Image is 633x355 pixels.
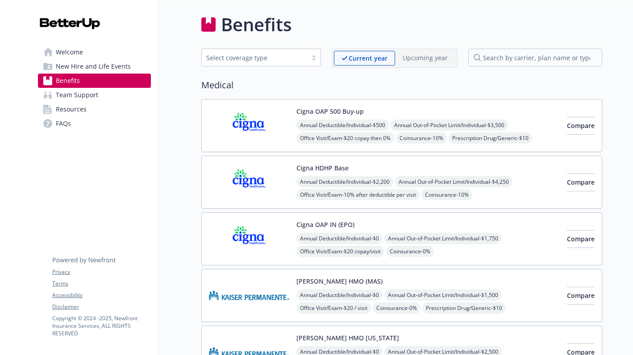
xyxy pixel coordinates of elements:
span: Office Visit/Exam - $20 copay/visit [296,246,384,257]
p: Current year [349,54,387,63]
span: Office Visit/Exam - 10% after deductible per visit [296,189,420,200]
span: Upcoming year [395,51,455,66]
span: Prescription Drug/Generic - $10 [422,302,506,314]
a: FAQs [38,116,151,131]
span: Annual Deductible/Individual - $2,200 [296,176,393,187]
a: Team Support [38,88,151,102]
span: Annual Out-of-Pocket Limit/Individual - $4,250 [395,176,512,187]
img: Kaiser Permanente Insurance Company carrier logo [209,277,289,314]
button: Cigna HDHP Base [296,163,349,173]
span: Coinsurance - 0% [386,246,434,257]
span: New Hire and Life Events [56,59,131,74]
a: Terms [52,280,150,288]
span: Resources [56,102,87,116]
span: Coinsurance - 10% [396,132,447,144]
span: Annual Out-of-Pocket Limit/Individual - $1,500 [384,289,502,301]
span: Annual Out-of-Pocket Limit/Individual - $1,750 [384,233,502,244]
p: Upcoming year [403,53,448,62]
span: FAQs [56,116,71,131]
a: Welcome [38,45,151,59]
span: Annual Out-of-Pocket Limit/Individual - $3,500 [391,120,508,131]
span: Welcome [56,45,83,59]
a: Benefits [38,74,151,88]
p: Copyright © 2024 - 2025 , Newfront Insurance Services, ALL RIGHTS RESERVED [52,314,150,337]
button: Compare [567,173,595,191]
input: search by carrier, plan name or type [468,49,602,66]
button: Cigna OAP IN (EPO) [296,220,354,229]
span: Annual Deductible/Individual - $500 [296,120,389,131]
button: Compare [567,230,595,248]
span: Coinsurance - 10% [421,189,472,200]
span: Compare [567,178,595,186]
span: Compare [567,235,595,243]
h2: Medical [201,78,602,92]
button: Cigna OAP 500 Buy-up [296,107,364,116]
a: New Hire and Life Events [38,59,151,74]
a: Privacy [52,268,150,276]
span: Prescription Drug/Generic - $10 [449,132,532,144]
div: Select coverage type [206,53,303,62]
span: Team Support [56,88,98,102]
span: Compare [567,291,595,300]
button: Compare [567,287,595,305]
img: CIGNA carrier logo [209,163,289,201]
span: Annual Deductible/Individual - $0 [296,233,383,244]
span: Compare [567,121,595,130]
a: Disclaimer [52,303,150,311]
button: Compare [567,117,595,135]
a: Accessibility [52,291,150,299]
span: Annual Deductible/Individual - $0 [296,289,383,301]
span: Coinsurance - 0% [373,302,421,314]
img: CIGNA carrier logo [209,220,289,258]
button: [PERSON_NAME] HMO (MAS) [296,277,383,286]
img: CIGNA carrier logo [209,107,289,144]
h1: Benefits [221,11,292,38]
span: Office Visit/Exam - $20 copay then 0% [296,132,394,144]
span: Office Visit/Exam - $20 / visit [296,302,371,314]
span: Benefits [56,74,80,88]
a: Resources [38,102,151,116]
button: [PERSON_NAME] HMO [US_STATE] [296,333,399,343]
